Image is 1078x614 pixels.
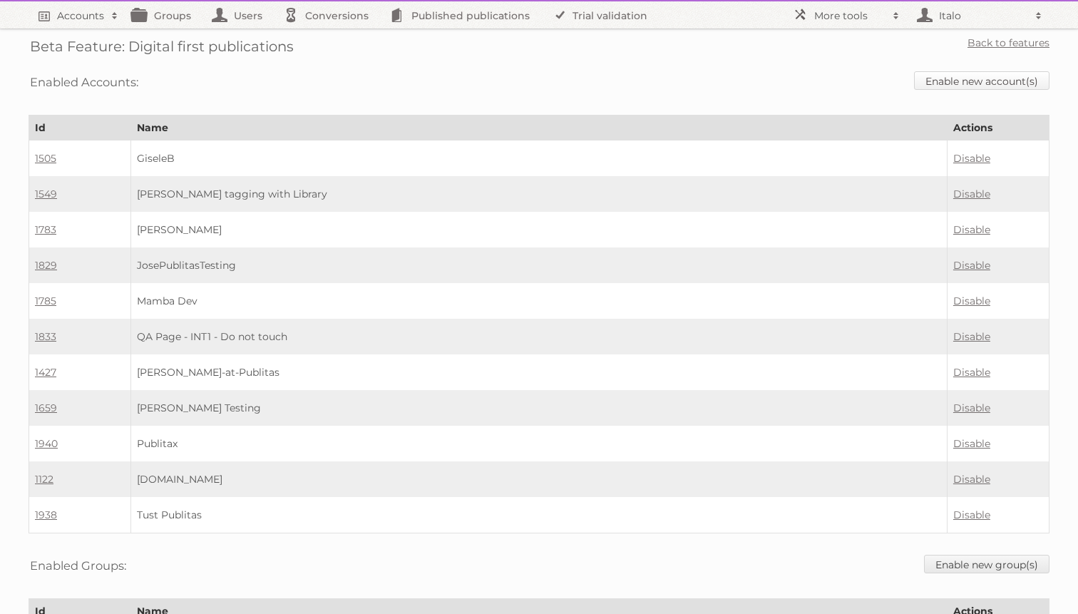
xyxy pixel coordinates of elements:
[57,9,104,23] h2: Accounts
[131,319,948,354] td: QA Page - INT1 - Do not touch
[786,1,907,29] a: More tools
[131,140,948,177] td: GiseleB
[131,390,948,426] td: [PERSON_NAME] Testing
[35,152,56,165] a: 1505
[29,1,125,29] a: Accounts
[953,152,990,165] a: Disable
[35,508,57,521] a: 1938
[35,330,56,343] a: 1833
[953,401,990,414] a: Disable
[30,555,126,576] h3: Enabled Groups:
[953,508,990,521] a: Disable
[907,1,1049,29] a: Italo
[35,401,57,414] a: 1659
[953,188,990,200] a: Disable
[35,295,56,307] a: 1785
[953,366,990,379] a: Disable
[947,116,1049,140] th: Actions
[544,1,662,29] a: Trial validation
[953,223,990,236] a: Disable
[29,116,131,140] th: Id
[953,330,990,343] a: Disable
[125,1,205,29] a: Groups
[914,71,1049,90] a: Enable new account(s)
[131,283,948,319] td: Mamba Dev
[205,1,277,29] a: Users
[967,36,1049,49] a: Back to features
[131,426,948,461] td: Publitax
[814,9,885,23] h2: More tools
[953,437,990,450] a: Disable
[35,473,53,486] a: 1122
[953,259,990,272] a: Disable
[924,555,1049,573] a: Enable new group(s)
[953,295,990,307] a: Disable
[35,223,56,236] a: 1783
[131,497,948,533] td: Tust Publitas
[131,176,948,212] td: [PERSON_NAME] tagging with Library
[131,461,948,497] td: [DOMAIN_NAME]
[277,1,383,29] a: Conversions
[30,36,294,57] h2: Beta Feature: Digital first publications
[131,247,948,283] td: JosePublitasTesting
[383,1,544,29] a: Published publications
[35,188,57,200] a: 1549
[30,71,138,93] h3: Enabled Accounts:
[35,437,58,450] a: 1940
[131,354,948,390] td: [PERSON_NAME]-at-Publitas
[35,366,56,379] a: 1427
[131,116,948,140] th: Name
[935,9,1028,23] h2: Italo
[35,259,57,272] a: 1829
[131,212,948,247] td: [PERSON_NAME]
[953,473,990,486] a: Disable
